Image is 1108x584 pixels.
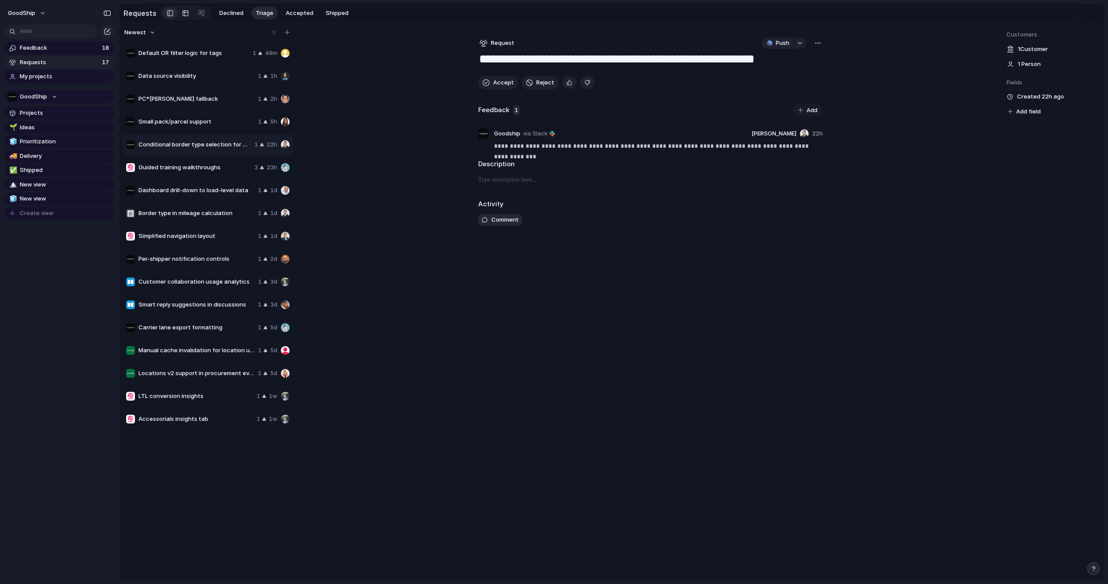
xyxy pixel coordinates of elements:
[258,117,262,126] span: 1
[138,140,251,149] span: Conditional border type selection for mileage calculation
[138,300,254,309] span: Smart reply suggestions in discussions
[270,186,277,195] span: 1d
[9,122,15,132] div: 🌱
[124,28,146,37] span: Newest
[4,164,114,177] a: ✅Shipped
[1006,30,1098,39] span: Customers
[256,9,273,18] span: Triage
[138,72,254,80] span: Data source visibility
[258,209,262,218] span: 1
[8,137,17,146] button: 🧊
[258,255,262,263] span: 1
[258,369,262,378] span: 1
[219,9,243,18] span: Declined
[270,369,277,378] span: 5d
[258,323,262,332] span: 1
[326,9,349,18] span: Shipped
[20,92,47,101] span: GoodShip
[478,214,522,226] button: Comment
[762,37,794,49] button: Push
[20,166,111,175] span: Shipped
[478,199,504,209] h2: Activity
[9,151,15,161] div: 🚚
[270,346,277,355] span: 5d
[4,150,114,163] a: 🚚Delivery
[270,117,277,126] span: 5h
[102,44,111,52] span: 18
[1016,107,1041,116] span: Add field
[20,109,111,117] span: Projects
[270,323,277,332] span: 5d
[138,95,254,103] span: PC*[PERSON_NAME] fallback
[138,186,254,195] span: Dashboard drill-down to load-level data
[138,277,254,286] span: Customer collaboration usage analytics
[4,135,114,148] a: 🧊Prioritization
[286,9,313,18] span: Accepted
[513,105,520,116] span: 1
[270,232,277,241] span: 1d
[9,137,15,147] div: 🧊
[812,129,823,138] span: 22h
[1006,78,1098,87] span: Fields
[265,49,277,58] span: 49m
[138,232,254,241] span: Simplified navigation layout
[1006,106,1042,117] button: Add field
[8,9,35,18] span: GoodShip
[806,106,817,115] span: Add
[215,7,248,20] button: Declined
[1018,45,1048,54] span: 1 Customer
[522,76,559,89] button: Reject
[138,392,253,401] span: LTL conversion insights
[9,194,15,204] div: 🧊
[4,121,114,134] a: 🌱Ideas
[491,39,514,47] span: Request
[1018,60,1041,69] span: 1 Person
[270,277,277,286] span: 3d
[478,76,518,89] button: Accept
[257,415,260,423] span: 1
[20,123,111,132] span: Ideas
[281,7,318,20] button: Accepted
[123,27,157,38] button: Newest
[258,72,262,80] span: 1
[4,178,114,191] a: 🏔️New view
[8,194,17,203] button: 🧊
[4,207,114,220] button: Create view
[254,140,258,149] span: 1
[4,56,114,69] a: Requests17
[8,180,17,189] button: 🏔️
[4,41,114,55] a: Feedback18
[20,152,111,161] span: Delivery
[20,72,111,81] span: My projects
[4,70,114,83] a: My projects
[491,215,519,224] span: Comment
[4,6,51,20] button: GoodShip
[270,72,277,80] span: 1h
[752,129,796,138] span: [PERSON_NAME]
[270,300,277,309] span: 3d
[494,129,520,138] span: Goodship
[138,255,254,263] span: Per-shipper notification controls
[270,209,277,218] span: 1d
[267,163,277,172] span: 23h
[1017,92,1064,101] span: Created 22h ago
[9,165,15,175] div: ✅
[521,128,556,139] a: via Slack
[536,78,554,87] span: Reject
[269,415,277,423] span: 1w
[20,137,111,146] span: Prioritization
[257,392,260,401] span: 1
[20,44,99,52] span: Feedback
[138,323,254,332] span: Carrier lane export formatting
[20,209,54,218] span: Create view
[8,152,17,161] button: 🚚
[138,163,251,172] span: Guided training walkthroughs
[8,123,17,132] button: 🌱
[478,105,509,115] h2: Feedback
[4,192,114,205] a: 🧊New view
